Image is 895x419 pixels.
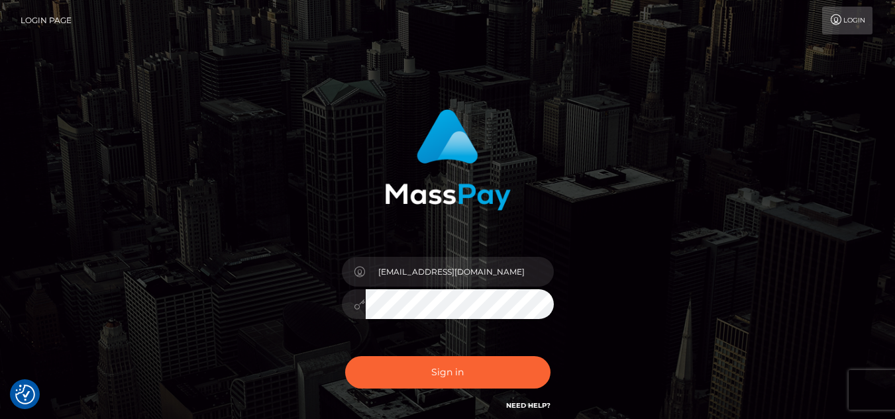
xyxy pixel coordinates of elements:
a: Login Page [21,7,72,34]
button: Sign in [345,356,551,389]
img: Revisit consent button [15,385,35,404]
img: MassPay Login [385,109,511,210]
a: Login [822,7,872,34]
a: Need Help? [506,401,551,410]
button: Consent Preferences [15,385,35,404]
input: Username... [366,257,554,287]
